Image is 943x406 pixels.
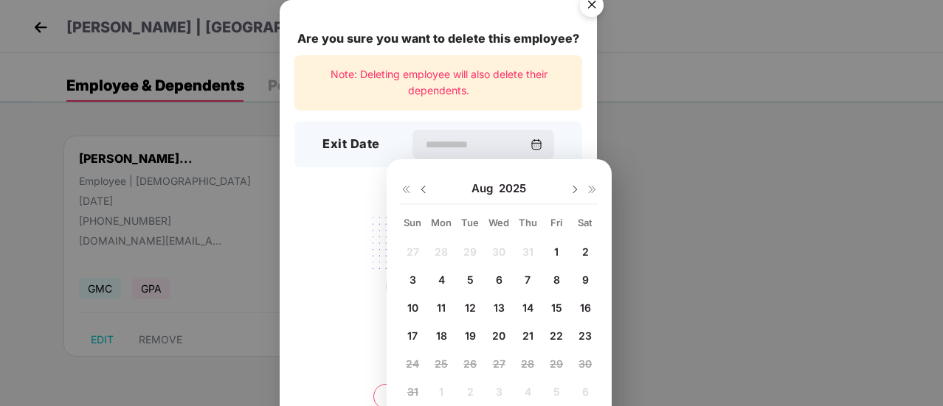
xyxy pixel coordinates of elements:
span: 21 [522,329,533,342]
img: svg+xml;base64,PHN2ZyBpZD0iQ2FsZW5kYXItMzJ4MzIiIHhtbG5zPSJodHRwOi8vd3d3LnczLm9yZy8yMDAwL3N2ZyIgd2... [531,139,542,150]
span: 2 [582,245,589,258]
span: 3 [410,273,416,286]
div: Note: Deleting employee will also delete their dependents. [294,55,582,111]
span: 20 [492,329,505,342]
span: 19 [465,329,476,342]
img: svg+xml;base64,PHN2ZyB4bWxucz0iaHR0cDovL3d3dy53My5vcmcvMjAwMC9zdmciIHdpZHRoPSIxNiIgaGVpZ2h0PSIxNi... [587,183,598,195]
span: 15 [551,301,562,314]
span: 5 [467,273,474,286]
div: Sat [573,216,598,229]
span: 13 [494,301,505,314]
div: Tue [457,216,483,229]
div: Thu [515,216,541,229]
h3: Exit Date [322,135,380,154]
span: 10 [407,301,418,314]
span: Aug [471,181,499,196]
img: svg+xml;base64,PHN2ZyB4bWxucz0iaHR0cDovL3d3dy53My5vcmcvMjAwMC9zdmciIHdpZHRoPSIyMjQiIGhlaWdodD0iMT... [356,209,521,323]
span: 8 [553,273,560,286]
div: Fri [544,216,570,229]
span: 4 [438,273,445,286]
span: 14 [522,301,533,314]
div: Mon [429,216,455,229]
span: 9 [582,273,589,286]
span: 6 [496,273,502,286]
span: 2025 [499,181,526,196]
span: 7 [525,273,531,286]
img: svg+xml;base64,PHN2ZyBpZD0iRHJvcGRvd24tMzJ4MzIiIHhtbG5zPSJodHRwOi8vd3d3LnczLm9yZy8yMDAwL3N2ZyIgd2... [569,183,581,195]
span: 18 [436,329,447,342]
span: 16 [580,301,591,314]
span: 1 [554,245,559,258]
img: svg+xml;base64,PHN2ZyBpZD0iRHJvcGRvd24tMzJ4MzIiIHhtbG5zPSJodHRwOi8vd3d3LnczLm9yZy8yMDAwL3N2ZyIgd2... [418,183,429,195]
span: 23 [578,329,592,342]
span: 17 [407,329,418,342]
img: svg+xml;base64,PHN2ZyB4bWxucz0iaHR0cDovL3d3dy53My5vcmcvMjAwMC9zdmciIHdpZHRoPSIxNiIgaGVpZ2h0PSIxNi... [400,183,412,195]
span: 12 [465,301,476,314]
div: Wed [486,216,512,229]
span: 22 [550,329,563,342]
div: Sun [400,216,426,229]
span: 11 [437,301,446,314]
div: Are you sure you want to delete this employee? [294,29,582,48]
